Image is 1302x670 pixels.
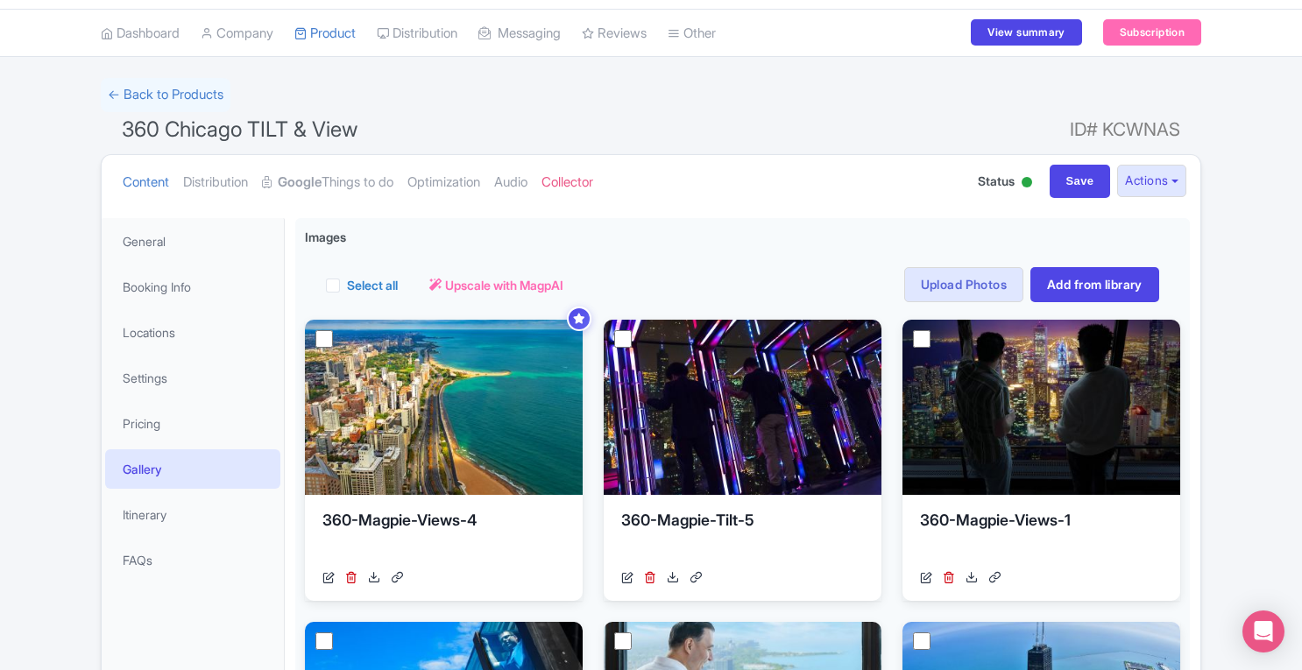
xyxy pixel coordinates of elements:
a: Audio [494,155,527,210]
span: Upscale with MagpAI [445,276,563,294]
span: 360 Chicago TILT & View [122,116,357,142]
a: Other [668,10,716,58]
button: Actions [1117,165,1186,197]
a: Gallery [105,449,280,489]
a: Settings [105,358,280,398]
a: Booking Info [105,267,280,307]
label: Select all [347,276,398,294]
a: Optimization [407,155,480,210]
a: Dashboard [101,10,180,58]
span: Status [978,172,1015,190]
a: Collector [541,155,593,210]
a: Messaging [478,10,561,58]
div: Open Intercom Messenger [1242,610,1284,652]
a: Upload Photos [904,267,1023,302]
div: Active [1018,170,1036,197]
a: Itinerary [105,495,280,534]
span: ID# KCWNAS [1070,112,1180,147]
a: General [105,222,280,261]
a: Distribution [377,10,457,58]
a: Company [201,10,273,58]
input: Save [1050,165,1111,198]
a: Locations [105,313,280,352]
a: GoogleThings to do [262,155,393,210]
a: Add from library [1030,267,1159,302]
a: FAQs [105,540,280,580]
div: 360-Magpie-Tilt-5 [621,509,864,561]
a: Reviews [582,10,647,58]
strong: Google [278,173,322,193]
a: Subscription [1103,19,1201,46]
div: 360-Magpie-Views-1 [920,509,1163,561]
a: Product [294,10,356,58]
div: 360-Magpie-Views-4 [322,509,565,561]
a: Pricing [105,404,280,443]
span: Images [305,228,346,246]
a: Content [123,155,169,210]
a: Distribution [183,155,248,210]
a: Upscale with MagpAI [429,276,563,294]
a: View summary [971,19,1081,46]
a: ← Back to Products [101,78,230,112]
